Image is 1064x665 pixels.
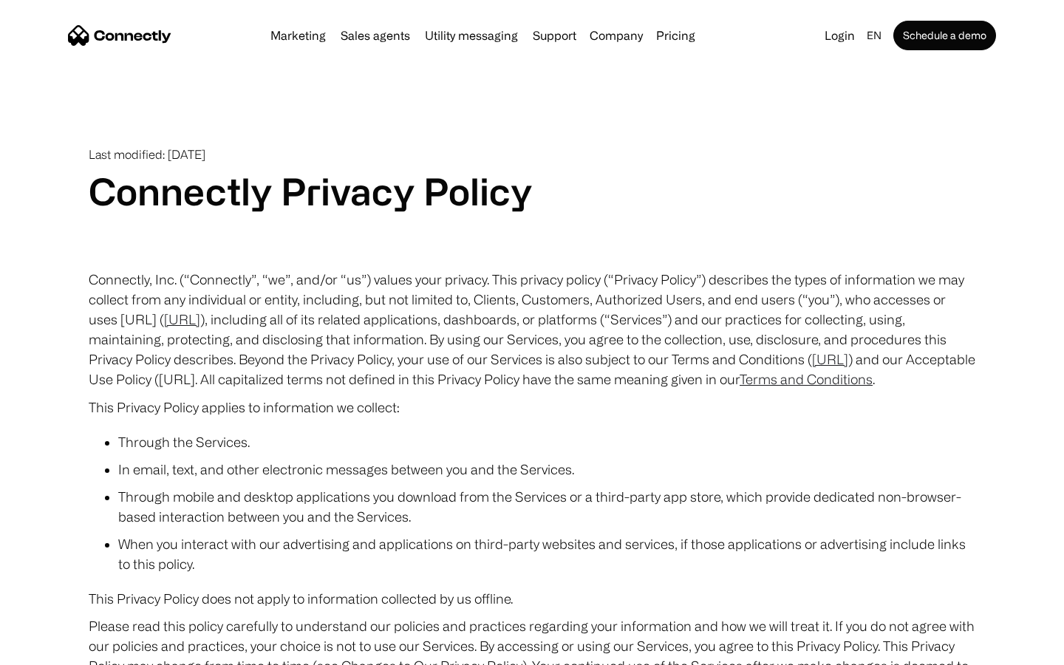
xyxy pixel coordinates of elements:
[30,639,89,660] ul: Language list
[335,30,416,41] a: Sales agents
[812,352,848,366] a: [URL]
[118,487,975,527] li: Through mobile and desktop applications you download from the Services or a third-party app store...
[893,21,996,50] a: Schedule a demo
[527,30,582,41] a: Support
[118,460,975,480] li: In email, text, and other electronic messages between you and the Services.
[590,25,643,46] div: Company
[89,214,975,234] p: ‍
[89,242,975,262] p: ‍
[419,30,524,41] a: Utility messaging
[650,30,701,41] a: Pricing
[867,25,881,46] div: en
[15,638,89,660] aside: Language selected: English
[89,397,975,417] p: This Privacy Policy applies to information we collect:
[89,148,975,162] p: Last modified: [DATE]
[89,589,975,609] p: This Privacy Policy does not apply to information collected by us offline.
[265,30,332,41] a: Marketing
[118,534,975,574] li: When you interact with our advertising and applications on third-party websites and services, if ...
[819,25,861,46] a: Login
[89,270,975,389] p: Connectly, Inc. (“Connectly”, “we”, and/or “us”) values your privacy. This privacy policy (“Priva...
[164,312,200,327] a: [URL]
[118,432,975,452] li: Through the Services.
[740,372,873,386] a: Terms and Conditions
[89,169,975,214] h1: Connectly Privacy Policy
